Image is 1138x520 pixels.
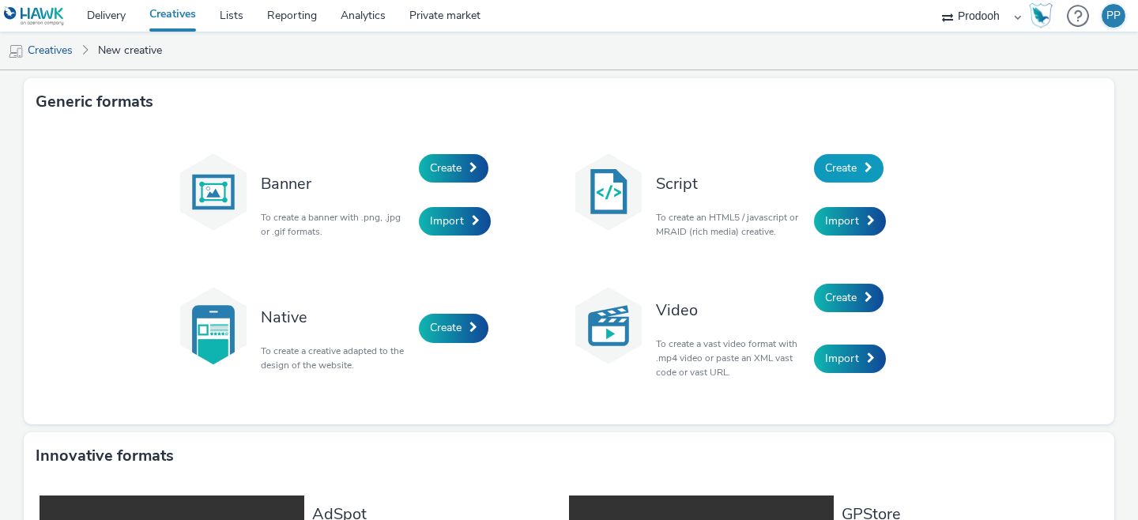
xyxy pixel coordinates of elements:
[656,337,806,379] p: To create a vast video format with .mp4 video or paste an XML vast code or vast URL.
[430,213,464,228] span: Import
[825,160,857,175] span: Create
[825,290,857,305] span: Create
[174,153,253,232] img: banner.svg
[1029,3,1059,28] a: Hawk Academy
[36,444,174,468] h3: Innovative formats
[656,173,806,194] h3: Script
[430,160,462,175] span: Create
[419,207,491,236] a: Import
[419,154,488,183] a: Create
[419,314,488,342] a: Create
[814,345,886,373] a: Import
[569,286,648,365] img: video.svg
[261,210,411,239] p: To create a banner with .png, .jpg or .gif formats.
[656,210,806,239] p: To create an HTML5 / javascript or MRAID (rich media) creative.
[814,154,884,183] a: Create
[4,6,65,26] img: undefined Logo
[90,32,170,70] a: New creative
[430,320,462,335] span: Create
[174,286,253,365] img: native.svg
[656,300,806,321] h3: Video
[261,307,411,328] h3: Native
[8,43,24,59] img: mobile
[261,173,411,194] h3: Banner
[825,213,859,228] span: Import
[825,351,859,366] span: Import
[261,344,411,372] p: To create a creative adapted to the design of the website.
[814,284,884,312] a: Create
[814,207,886,236] a: Import
[569,153,648,232] img: code.svg
[36,90,153,114] h3: Generic formats
[1106,4,1121,28] div: PP
[1029,3,1053,28] img: Hawk Academy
